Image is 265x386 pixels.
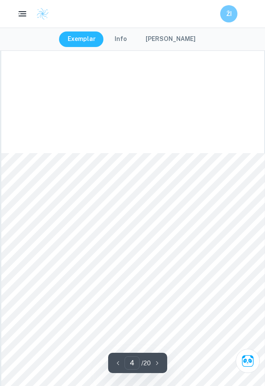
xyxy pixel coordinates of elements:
button: ŽI [220,5,237,22]
button: Exemplar [59,31,104,47]
button: [PERSON_NAME] [137,31,204,47]
img: Clastify logo [36,7,49,20]
button: Info [106,31,135,47]
p: / 20 [141,358,151,368]
button: Ask Clai [236,349,260,373]
a: Clastify logo [31,7,49,20]
h6: ŽI [224,9,234,19]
